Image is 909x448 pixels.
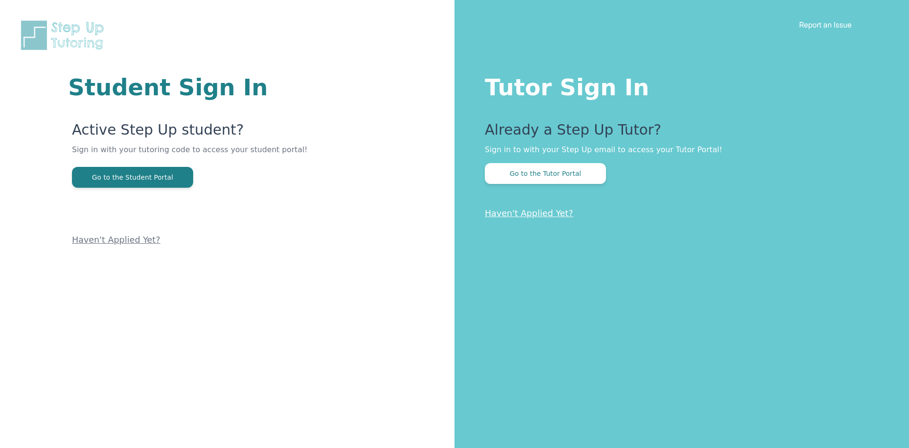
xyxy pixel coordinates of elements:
a: Haven't Applied Yet? [72,235,160,245]
a: Haven't Applied Yet? [485,208,573,218]
p: Sign in to with your Step Up email to access your Tutor Portal! [485,144,871,155]
p: Sign in with your tutoring code to access your student portal! [72,144,341,167]
button: Go to the Student Portal [72,167,193,188]
h1: Student Sign In [68,76,341,99]
a: Go to the Student Portal [72,173,193,182]
p: Already a Step Up Tutor? [485,121,871,144]
button: Go to the Tutor Portal [485,163,606,184]
p: Active Step Up student? [72,121,341,144]
a: Report an Issue [799,20,852,29]
h1: Tutor Sign In [485,72,871,99]
img: Step Up Tutoring horizontal logo [19,19,110,52]
a: Go to the Tutor Portal [485,169,606,178]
